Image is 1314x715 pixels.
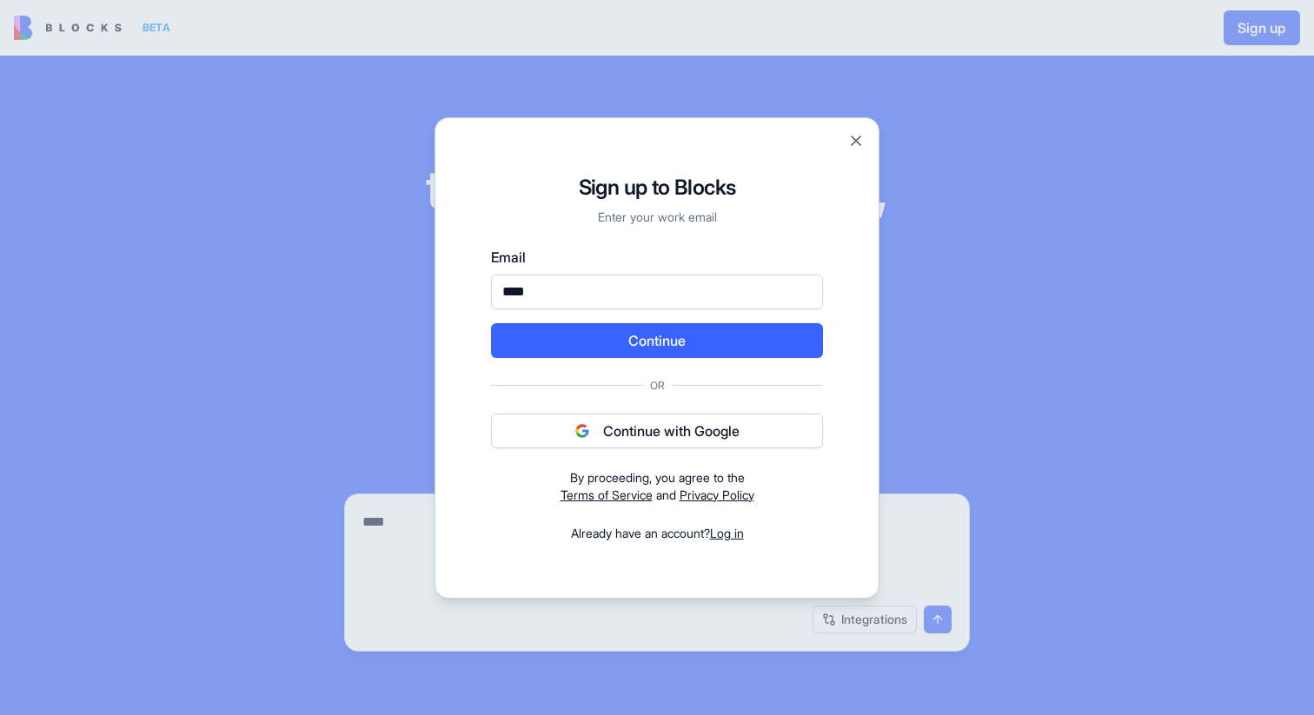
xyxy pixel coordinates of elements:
[491,469,823,504] div: and
[643,379,672,393] span: Or
[575,424,589,438] img: google logo
[491,469,823,487] div: By proceeding, you agree to the
[561,487,653,502] a: Terms of Service
[680,487,754,502] a: Privacy Policy
[491,174,823,202] h1: Sign up to Blocks
[491,414,823,448] button: Continue with Google
[491,209,823,226] p: Enter your work email
[710,526,744,540] a: Log in
[491,525,823,542] div: Already have an account?
[491,247,823,268] label: Email
[491,323,823,358] button: Continue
